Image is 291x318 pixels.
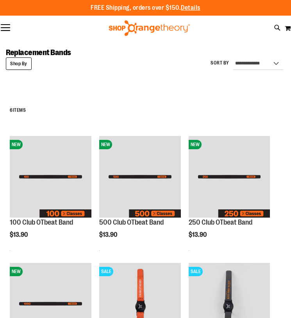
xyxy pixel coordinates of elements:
div: product [95,132,185,255]
div: product [6,132,95,255]
img: Image of 250 Club OTbeat Band [189,136,270,218]
span: SALE [99,267,113,276]
span: NEW [10,140,23,149]
span: SALE [189,267,203,276]
a: Details [181,4,200,11]
a: Image of 250 Club OTbeat BandNEW [189,136,270,219]
div: product [185,132,274,255]
span: NEW [10,267,23,276]
img: Image of 100 Club OTbeat Band [10,136,91,218]
img: Image of 500 Club OTbeat Band [99,136,181,218]
span: $13.90 [99,231,118,238]
strong: Shop By [6,57,32,70]
p: FREE Shipping, orders over $150. [91,4,200,13]
a: Image of 100 Club OTbeat BandNEW [10,136,91,219]
a: 100 Club OTbeat Band [10,218,73,226]
a: 250 Club OTbeat Band [189,218,252,226]
a: 500 Club OTbeat Band [99,218,164,226]
label: Sort By [211,60,229,66]
span: NEW [99,140,112,149]
span: $13.90 [189,231,208,238]
span: 6 [10,107,13,113]
span: $13.90 [10,231,29,238]
h2: Items [10,104,281,116]
img: Shop Orangetheory [108,20,191,36]
span: Replacement Bands [6,48,71,57]
a: Image of 500 Club OTbeat BandNEW [99,136,181,219]
span: NEW [189,140,202,149]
